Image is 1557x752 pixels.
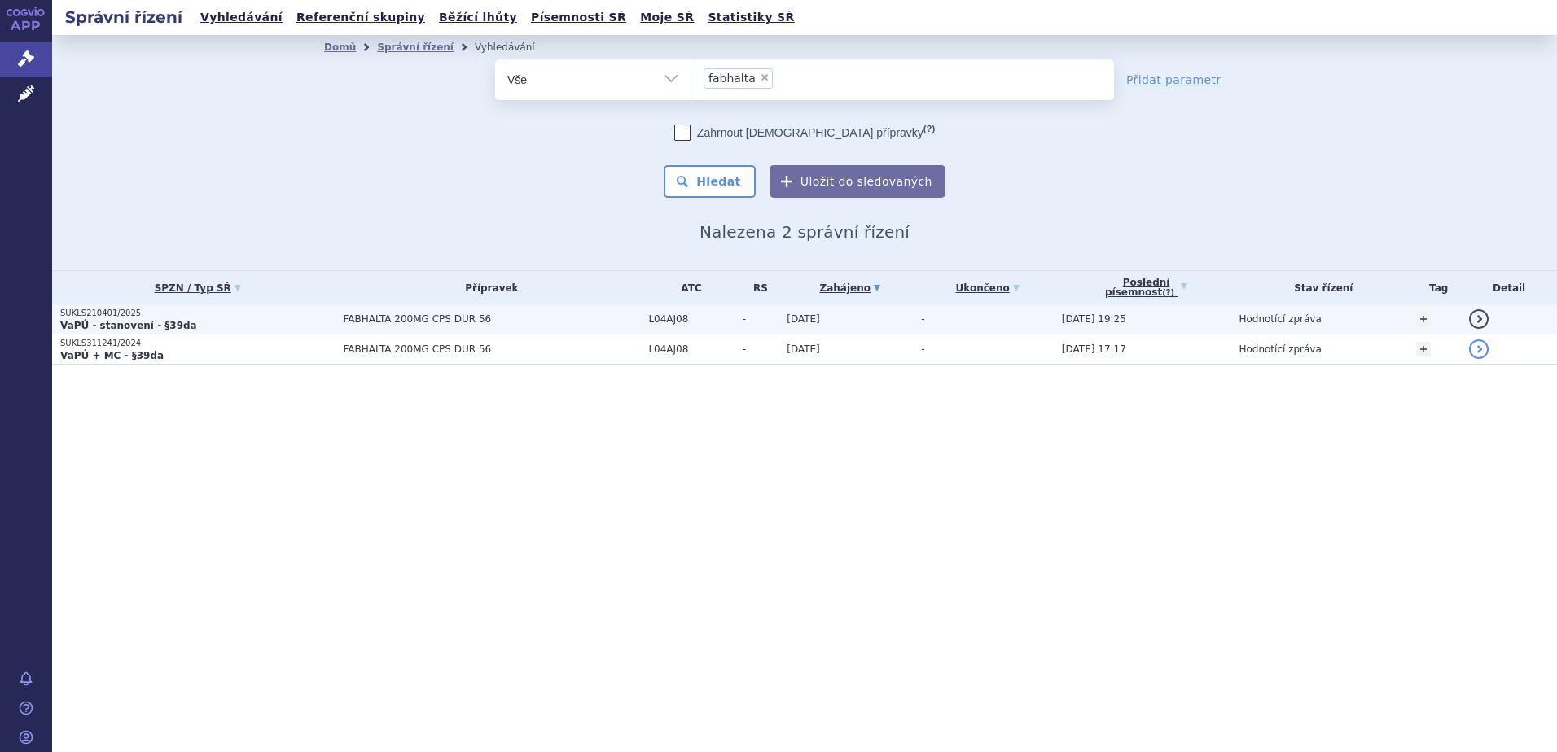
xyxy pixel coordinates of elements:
h2: Správní řízení [52,6,195,28]
span: Hodnotící zpráva [1239,343,1321,355]
a: + [1416,342,1431,356]
th: Detail [1461,271,1557,304]
strong: VaPÚ - stanovení - §39da [60,320,197,331]
a: Statistiky SŘ [703,7,799,28]
a: + [1416,312,1431,326]
button: Hledat [664,165,756,198]
abbr: (?) [1162,288,1174,298]
span: fabhalta [708,72,756,84]
th: ATC [640,271,734,304]
span: [DATE] [787,313,820,325]
span: FABHALTA 200MG CPS DUR 56 [343,313,640,325]
th: Přípravek [335,271,640,304]
a: Referenční skupiny [292,7,430,28]
span: - [921,343,924,355]
a: Domů [324,42,356,53]
span: L04AJ08 [648,343,734,355]
a: Zahájeno [787,277,913,299]
span: - [921,313,924,325]
span: - [743,343,779,355]
a: Ukončeno [921,277,1053,299]
a: Běžící lhůty [434,7,522,28]
input: fabhalta [778,68,787,88]
span: Hodnotící zpráva [1239,313,1321,325]
a: detail [1469,339,1489,359]
a: Přidat parametr [1126,72,1221,88]
th: Stav řízení [1230,271,1408,304]
span: - [743,313,779,325]
p: SUKLS210401/2025 [60,308,335,319]
li: Vyhledávání [475,35,556,59]
span: FABHALTA 200MG CPS DUR 56 [343,343,640,355]
a: detail [1469,309,1489,329]
abbr: (?) [923,124,935,134]
th: RS [735,271,779,304]
strong: VaPÚ + MC - §39da [60,350,164,361]
th: Tag [1408,271,1461,304]
a: Poslednípísemnost(?) [1062,271,1231,304]
a: Správní řízení [377,42,454,53]
label: Zahrnout [DEMOGRAPHIC_DATA] přípravky [674,125,935,141]
span: L04AJ08 [648,313,734,325]
a: Vyhledávání [195,7,287,28]
span: Nalezena 2 správní řízení [700,222,910,242]
span: [DATE] 19:25 [1062,313,1126,325]
a: Moje SŘ [635,7,699,28]
p: SUKLS311241/2024 [60,338,335,349]
span: × [760,72,770,82]
span: [DATE] 17:17 [1062,343,1126,355]
span: [DATE] [787,343,820,355]
button: Uložit do sledovaných [770,165,945,198]
a: SPZN / Typ SŘ [60,277,335,299]
a: Písemnosti SŘ [526,7,631,28]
